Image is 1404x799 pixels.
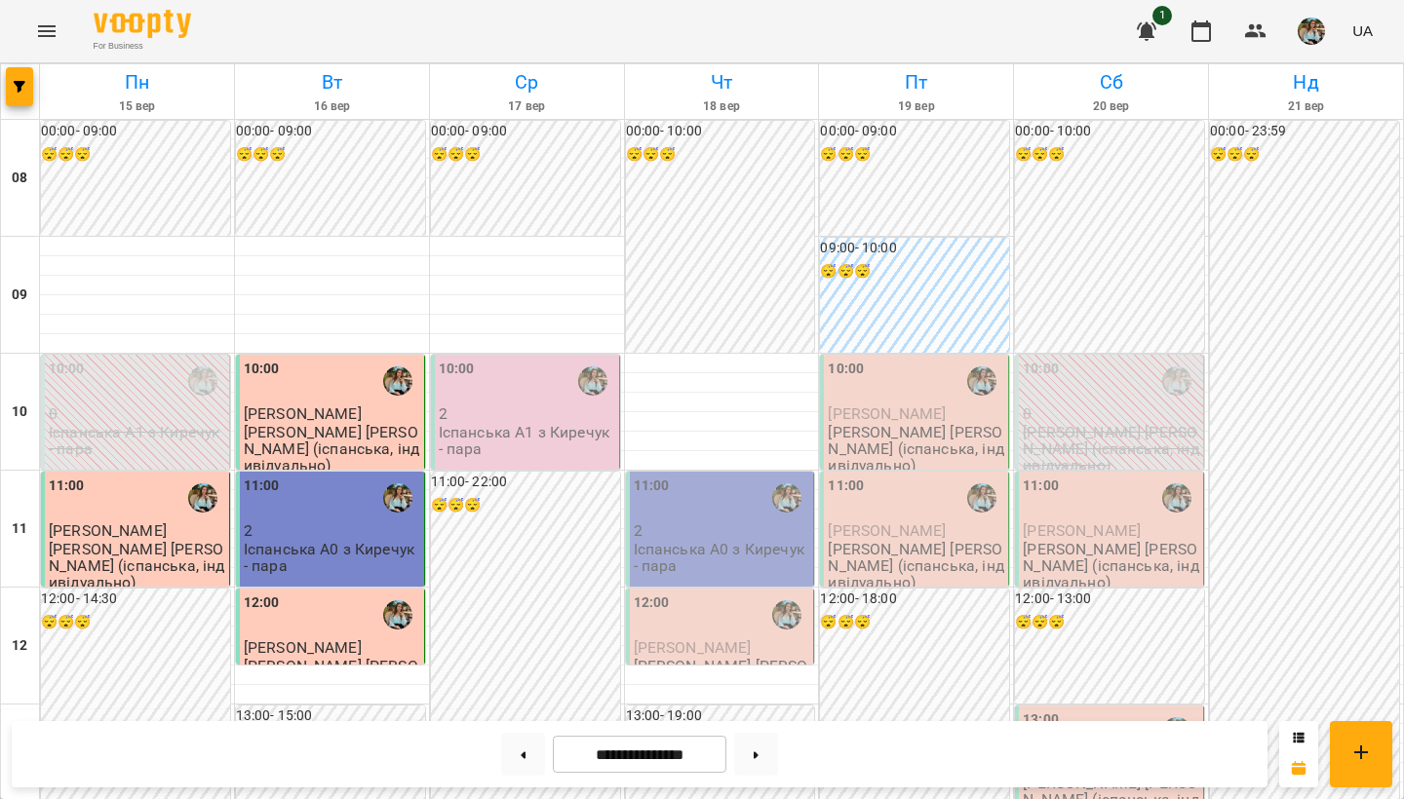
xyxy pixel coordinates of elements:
img: Киречук Валерія Володимирівна (і) [772,600,801,629]
h6: 11:00 - 22:00 [431,472,620,493]
label: 11:00 [828,476,864,497]
label: 11:00 [1023,476,1059,497]
h6: Нд [1212,67,1400,97]
h6: 00:00 - 23:59 [1210,121,1399,142]
h6: 13:00 - 19:00 [626,705,815,727]
label: 10:00 [439,359,475,380]
span: For Business [94,40,191,53]
h6: Вт [238,67,426,97]
h6: 09 [12,285,27,306]
img: Киречук Валерія Володимирівна (і) [772,483,801,513]
h6: 😴😴😴 [431,495,620,516]
img: Voopty Logo [94,10,191,38]
h6: 😴😴😴 [236,144,425,166]
h6: 00:00 - 09:00 [820,121,1009,142]
p: Іспанська А1 з Киречук - пара [439,424,615,458]
img: Киречук Валерія Володимирівна (і) [967,366,996,396]
img: Киречук Валерія Володимирівна (і) [383,366,412,396]
p: 0 [1023,405,1199,422]
p: [PERSON_NAME] [PERSON_NAME] (іспанська, індивідуально) [244,424,420,475]
h6: 12:00 - 14:30 [41,589,230,610]
span: [PERSON_NAME] [634,638,752,657]
h6: 😴😴😴 [820,612,1009,633]
h6: 😴😴😴 [1210,144,1399,166]
p: [PERSON_NAME] [PERSON_NAME] (іспанська, індивідуально) [49,541,225,591]
h6: Пн [43,67,231,97]
p: [PERSON_NAME] [PERSON_NAME] (іспанська, індивідуально) [634,658,810,708]
img: 856b7ccd7d7b6bcc05e1771fbbe895a7.jfif [1298,18,1325,45]
span: [PERSON_NAME] [244,404,362,423]
img: Киречук Валерія Володимирівна (і) [383,600,412,629]
img: Киречук Валерія Володимирівна (і) [188,366,217,396]
h6: Ср [433,67,621,97]
h6: 😴😴😴 [820,261,1009,283]
h6: 17 вер [433,97,621,116]
h6: 00:00 - 10:00 [626,121,815,142]
p: Іспанська А1 з Киречук - пара [49,424,225,458]
h6: 😴😴😴 [1015,144,1204,166]
img: Киречук Валерія Володимирівна (і) [188,483,217,513]
h6: 00:00 - 09:00 [431,121,620,142]
p: Іспанська А0 з Киречук - пара [634,541,810,575]
h6: 00:00 - 09:00 [41,121,230,142]
h6: 13:00 - 15:00 [236,705,425,727]
label: 10:00 [828,359,864,380]
h6: 😴😴😴 [41,612,230,633]
h6: Пт [822,67,1010,97]
label: 11:00 [634,476,670,497]
div: Киречук Валерія Володимирівна (і) [578,366,607,396]
p: [PERSON_NAME] [PERSON_NAME] (іспанська, індивідуально) [828,424,1004,475]
img: Киречук Валерія Володимирівна (і) [1162,483,1191,513]
h6: 15 вер [43,97,231,116]
label: 10:00 [1023,359,1059,380]
p: 0 [49,405,225,422]
span: UA [1352,20,1373,41]
h6: 18 вер [628,97,816,116]
label: 12:00 [244,592,280,614]
p: 2 [439,405,615,422]
label: 10:00 [244,359,280,380]
h6: 12:00 - 18:00 [820,589,1009,610]
h6: Чт [628,67,816,97]
span: [PERSON_NAME] [1023,521,1141,540]
img: Киречук Валерія Володимирівна (і) [967,483,996,513]
h6: Сб [1017,67,1205,97]
span: [PERSON_NAME] [49,521,167,540]
button: Menu [23,8,70,55]
h6: 12:00 - 13:00 [1015,589,1204,610]
label: 12:00 [634,592,670,614]
span: 1 [1152,6,1172,25]
h6: 08 [12,168,27,189]
h6: 11 [12,518,27,540]
h6: 16 вер [238,97,426,116]
p: [PERSON_NAME] [PERSON_NAME] (іспанська, індивідуально) [1023,424,1199,475]
label: 11:00 [49,476,85,497]
h6: 😴😴😴 [41,144,230,166]
h6: 00:00 - 10:00 [1015,121,1204,142]
label: 11:00 [244,476,280,497]
h6: 12 [12,635,27,657]
img: Киречук Валерія Володимирівна (і) [1162,366,1191,396]
p: Іспанська А0 з Киречук - пара [244,541,420,575]
img: Киречук Валерія Володимирівна (і) [383,483,412,513]
h6: 19 вер [822,97,1010,116]
button: UA [1345,13,1381,49]
h6: 09:00 - 10:00 [820,238,1009,259]
h6: 20 вер [1017,97,1205,116]
h6: 😴😴😴 [820,144,1009,166]
span: [PERSON_NAME] [244,638,362,657]
h6: 10 [12,401,27,423]
p: 2 [634,522,810,539]
h6: 😴😴😴 [431,144,620,166]
p: [PERSON_NAME] [PERSON_NAME] (іспанська, індивідуально) [244,658,420,708]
